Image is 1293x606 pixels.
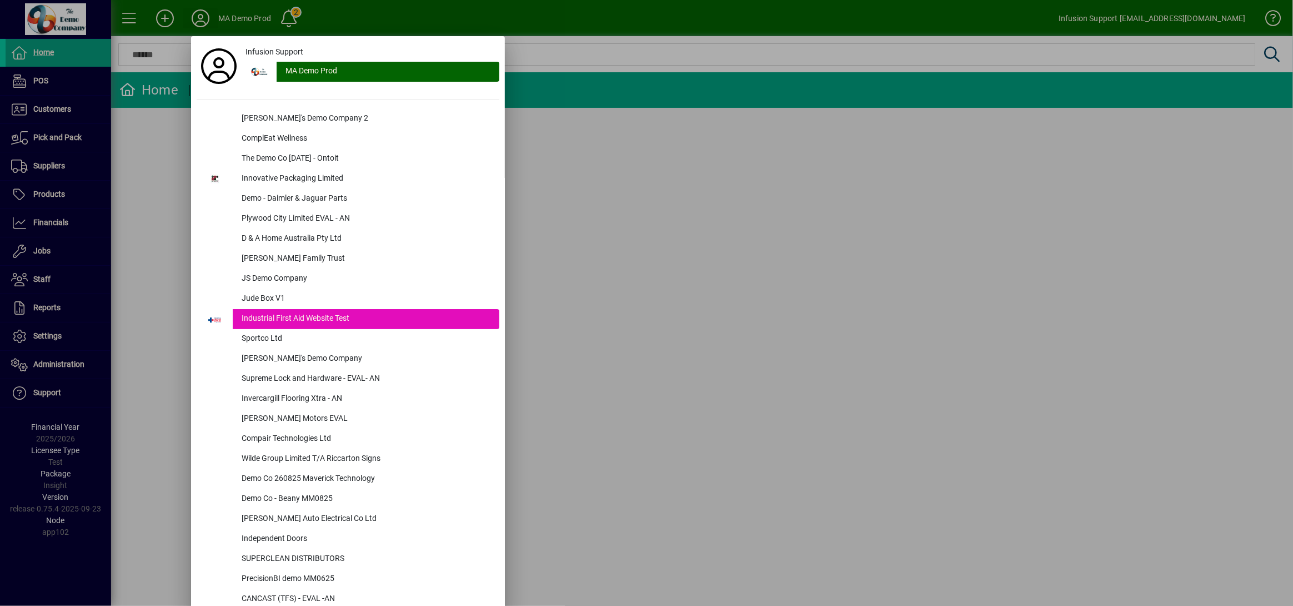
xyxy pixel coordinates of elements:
button: Independent Doors [197,529,499,549]
button: [PERSON_NAME] Motors EVAL [197,409,499,429]
button: Industrial First Aid Website Test [197,309,499,329]
div: Innovative Packaging Limited [233,169,499,189]
div: [PERSON_NAME] Family Trust [233,249,499,269]
div: Demo - Daimler & Jaguar Parts [233,189,499,209]
div: Wilde Group Limited T/A Riccarton Signs [233,449,499,469]
button: Wilde Group Limited T/A Riccarton Signs [197,449,499,469]
div: Industrial First Aid Website Test [233,309,499,329]
div: [PERSON_NAME] Auto Electrical Co Ltd [233,509,499,529]
button: D & A Home Australia Pty Ltd [197,229,499,249]
button: [PERSON_NAME] Auto Electrical Co Ltd [197,509,499,529]
button: Plywood City Limited EVAL - AN [197,209,499,229]
div: The Demo Co [DATE] - Ontoit [233,149,499,169]
button: Demo - Daimler & Jaguar Parts [197,189,499,209]
div: Compair Technologies Ltd [233,429,499,449]
button: [PERSON_NAME] Family Trust [197,249,499,269]
div: Invercargill Flooring Xtra - AN [233,389,499,409]
div: [PERSON_NAME]'s Demo Company 2 [233,109,499,129]
button: Compair Technologies Ltd [197,429,499,449]
button: Sportco Ltd [197,329,499,349]
div: Independent Doors [233,529,499,549]
button: PrecisionBI demo MM0625 [197,569,499,589]
button: JS Demo Company [197,269,499,289]
div: PrecisionBI demo MM0625 [233,569,499,589]
button: Supreme Lock and Hardware - EVAL- AN [197,369,499,389]
div: Jude Box V1 [233,289,499,309]
div: Demo Co - Beany MM0825 [233,489,499,509]
div: JS Demo Company [233,269,499,289]
button: [PERSON_NAME]'s Demo Company 2 [197,109,499,129]
a: Infusion Support [241,42,499,62]
div: [PERSON_NAME] Motors EVAL [233,409,499,429]
button: MA Demo Prod [241,62,499,82]
button: Demo Co 260825 Maverick Technology [197,469,499,489]
button: [PERSON_NAME]'s Demo Company [197,349,499,369]
div: Sportco Ltd [233,329,499,349]
button: Invercargill Flooring Xtra - AN [197,389,499,409]
button: ComplEat Wellness [197,129,499,149]
div: MA Demo Prod [277,62,499,82]
a: Profile [197,56,241,76]
span: Infusion Support [245,46,303,58]
div: SUPERCLEAN DISTRIBUTORS [233,549,499,569]
div: D & A Home Australia Pty Ltd [233,229,499,249]
button: Demo Co - Beany MM0825 [197,489,499,509]
div: Demo Co 260825 Maverick Technology [233,469,499,489]
button: Innovative Packaging Limited [197,169,499,189]
button: The Demo Co [DATE] - Ontoit [197,149,499,169]
div: Plywood City Limited EVAL - AN [233,209,499,229]
button: Jude Box V1 [197,289,499,309]
div: [PERSON_NAME]'s Demo Company [233,349,499,369]
div: Supreme Lock and Hardware - EVAL- AN [233,369,499,389]
div: ComplEat Wellness [233,129,499,149]
button: SUPERCLEAN DISTRIBUTORS [197,549,499,569]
